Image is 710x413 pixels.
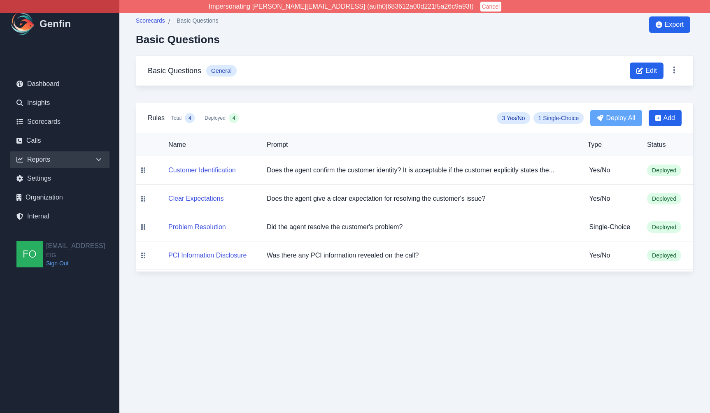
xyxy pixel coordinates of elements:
[168,195,223,202] a: Clear Expectations
[647,250,681,261] span: Deployed
[606,113,635,123] span: Deploy All
[168,251,247,260] button: PCI Information Disclosure
[10,208,109,225] a: Internal
[533,112,584,124] span: 1 Single-Choice
[46,251,105,259] span: EIG
[640,133,693,156] th: Status
[589,165,634,175] h5: Yes/No
[136,16,165,27] a: Scorecards
[647,193,681,204] span: Deployed
[260,133,581,156] th: Prompt
[168,17,170,27] span: /
[10,95,109,111] a: Insights
[497,112,530,124] span: 3 Yes/No
[267,222,574,232] p: Did the agent resolve the customer's problem?
[10,151,109,168] div: Reports
[10,114,109,130] a: Scorecards
[267,165,574,175] p: Does the agent confirm the customer identity? It is acceptable if the customer explicitly states ...
[589,222,634,232] h5: Single-Choice
[150,133,260,156] th: Name
[10,189,109,206] a: Organization
[189,115,191,121] span: 4
[589,194,634,204] h5: Yes/No
[590,110,642,126] button: Deploy All
[168,223,226,230] a: Problem Resolution
[630,63,663,79] button: Edit
[40,17,71,30] h1: Genfin
[136,16,165,25] span: Scorecards
[233,115,235,121] span: 4
[168,165,236,175] button: Customer Identification
[46,241,105,251] h2: [EMAIL_ADDRESS]
[663,113,675,123] span: Add
[665,20,684,30] span: Export
[647,221,681,233] span: Deployed
[205,115,226,121] span: Deployed
[171,115,182,121] span: Total
[10,11,36,37] img: Logo
[267,251,574,260] p: Was there any PCI information revealed on the call?
[168,252,247,259] a: PCI Information Disclosure
[136,33,220,46] h2: Basic Questions
[148,65,201,77] h3: Basic Questions
[645,66,657,76] span: Edit
[647,165,681,176] span: Deployed
[649,110,682,126] button: Add
[267,194,574,204] p: Does the agent give a clear expectation for resolving the customer's issue?
[168,167,236,174] a: Customer Identification
[168,194,223,204] button: Clear Expectations
[148,113,165,123] h3: Rules
[581,133,640,156] th: Type
[589,251,634,260] h5: Yes/No
[168,222,226,232] button: Problem Resolution
[10,132,109,149] a: Calls
[10,76,109,92] a: Dashboard
[480,2,502,12] button: Cancel
[177,16,218,25] span: Basic Questions
[206,65,237,77] span: General
[649,16,690,33] button: Export
[46,259,105,267] a: Sign Out
[10,170,109,187] a: Settings
[16,241,43,267] img: founders@genfin.ai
